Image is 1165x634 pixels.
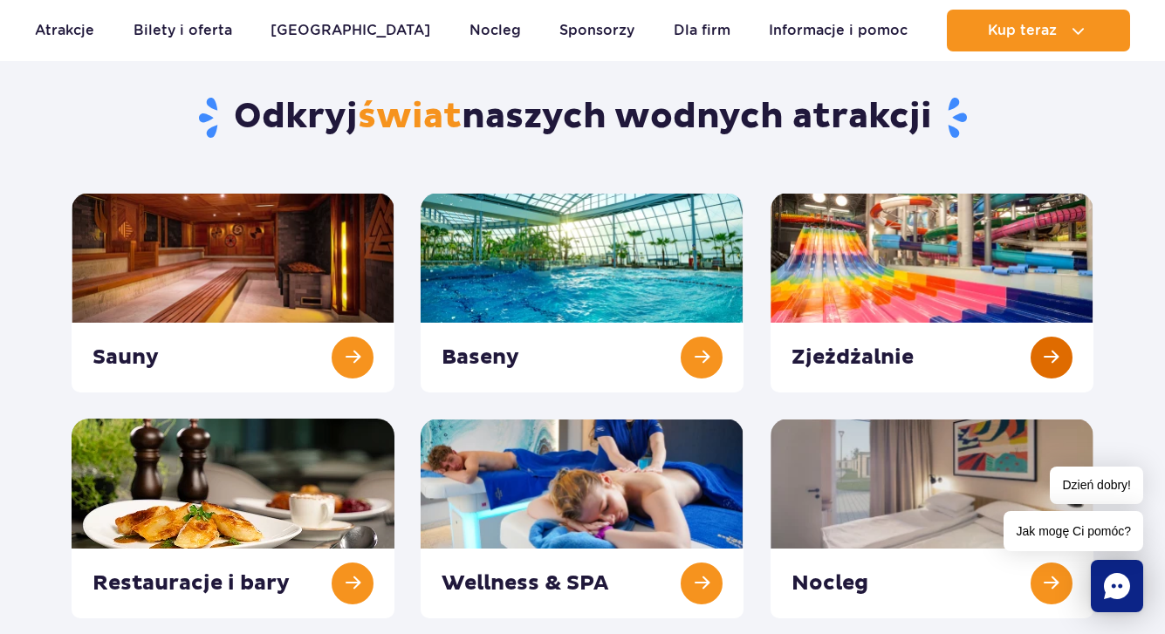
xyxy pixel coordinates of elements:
[947,10,1130,51] button: Kup teraz
[1050,467,1143,504] span: Dzień dobry!
[988,23,1057,38] span: Kup teraz
[134,10,232,51] a: Bilety i oferta
[35,10,94,51] a: Atrakcje
[1004,511,1143,551] span: Jak mogę Ci pomóc?
[358,95,462,139] span: świat
[559,10,634,51] a: Sponsorzy
[469,10,521,51] a: Nocleg
[72,95,1093,140] h1: Odkryj naszych wodnych atrakcji
[674,10,730,51] a: Dla firm
[769,10,908,51] a: Informacje i pomoc
[271,10,430,51] a: [GEOGRAPHIC_DATA]
[1091,560,1143,612] div: Chat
